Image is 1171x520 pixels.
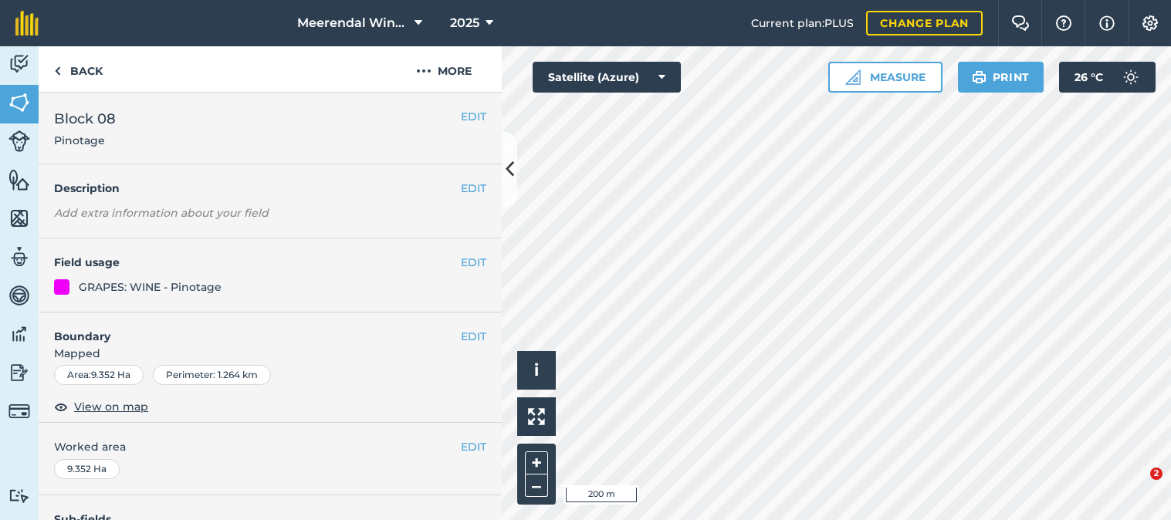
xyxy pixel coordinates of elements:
div: Area : 9.352 Ha [54,365,144,385]
span: Pinotage [54,133,116,148]
img: svg+xml;base64,PD94bWwgdmVyc2lvbj0iMS4wIiBlbmNvZGluZz0idXRmLTgiPz4KPCEtLSBHZW5lcmF0b3I6IEFkb2JlIE... [8,284,30,307]
div: 9.352 Ha [54,459,120,479]
img: svg+xml;base64,PD94bWwgdmVyc2lvbj0iMS4wIiBlbmNvZGluZz0idXRmLTgiPz4KPCEtLSBHZW5lcmF0b3I6IEFkb2JlIE... [8,488,30,503]
button: EDIT [461,180,486,197]
a: Back [39,46,118,92]
span: 2 [1150,468,1163,480]
img: svg+xml;base64,PHN2ZyB4bWxucz0iaHR0cDovL3d3dy53My5vcmcvMjAwMC9zdmciIHdpZHRoPSI1NiIgaGVpZ2h0PSI2MC... [8,168,30,191]
iframe: Intercom live chat [1119,468,1156,505]
em: Add extra information about your field [54,206,269,220]
span: i [534,360,539,380]
button: Print [958,62,1044,93]
a: Change plan [866,11,983,35]
div: GRAPES: WINE - Pinotage [79,279,222,295]
button: EDIT [461,108,486,125]
span: Mapped [39,345,502,362]
span: Block 08 [54,108,116,130]
h4: Description [54,180,486,197]
span: View on map [74,398,148,415]
img: Two speech bubbles overlapping with the left bubble in the forefront [1011,15,1030,31]
img: svg+xml;base64,PHN2ZyB4bWxucz0iaHR0cDovL3d3dy53My5vcmcvMjAwMC9zdmciIHdpZHRoPSI1NiIgaGVpZ2h0PSI2MC... [8,91,30,114]
button: + [525,451,548,474]
button: EDIT [461,328,486,345]
img: A question mark icon [1054,15,1073,31]
button: Satellite (Azure) [533,62,681,93]
h4: Field usage [54,254,461,271]
img: Four arrows, one pointing top left, one top right, one bottom right and the last bottom left [528,408,545,425]
img: A cog icon [1141,15,1159,31]
img: svg+xml;base64,PD94bWwgdmVyc2lvbj0iMS4wIiBlbmNvZGluZz0idXRmLTgiPz4KPCEtLSBHZW5lcmF0b3I6IEFkb2JlIE... [8,322,30,346]
img: svg+xml;base64,PD94bWwgdmVyc2lvbj0iMS4wIiBlbmNvZGluZz0idXRmLTgiPz4KPCEtLSBHZW5lcmF0b3I6IEFkb2JlIE... [1115,62,1146,93]
img: svg+xml;base64,PD94bWwgdmVyc2lvbj0iMS4wIiBlbmNvZGluZz0idXRmLTgiPz4KPCEtLSBHZW5lcmF0b3I6IEFkb2JlIE... [8,400,30,422]
img: svg+xml;base64,PD94bWwgdmVyc2lvbj0iMS4wIiBlbmNvZGluZz0idXRmLTgiPz4KPCEtLSBHZW5lcmF0b3I6IEFkb2JlIE... [8,130,30,152]
img: Ruler icon [845,69,861,85]
button: EDIT [461,438,486,455]
img: svg+xml;base64,PD94bWwgdmVyc2lvbj0iMS4wIiBlbmNvZGluZz0idXRmLTgiPz4KPCEtLSBHZW5lcmF0b3I6IEFkb2JlIE... [8,245,30,268]
button: More [386,46,502,92]
span: 26 ° C [1075,62,1103,93]
button: EDIT [461,254,486,271]
img: svg+xml;base64,PD94bWwgdmVyc2lvbj0iMS4wIiBlbmNvZGluZz0idXRmLTgiPz4KPCEtLSBHZW5lcmF0b3I6IEFkb2JlIE... [8,52,30,76]
img: svg+xml;base64,PHN2ZyB4bWxucz0iaHR0cDovL3d3dy53My5vcmcvMjAwMC9zdmciIHdpZHRoPSIyMCIgaGVpZ2h0PSIyNC... [416,62,432,80]
img: fieldmargin Logo [15,11,39,35]
img: svg+xml;base64,PHN2ZyB4bWxucz0iaHR0cDovL3d3dy53My5vcmcvMjAwMC9zdmciIHdpZHRoPSIxOSIgaGVpZ2h0PSIyNC... [972,68,987,86]
img: svg+xml;base64,PHN2ZyB4bWxucz0iaHR0cDovL3d3dy53My5vcmcvMjAwMC9zdmciIHdpZHRoPSIxOCIgaGVpZ2h0PSIyNC... [54,397,68,416]
span: Worked area [54,438,486,455]
h4: Boundary [39,312,461,345]
div: Perimeter : 1.264 km [153,365,271,385]
button: Measure [828,62,943,93]
span: Meerendal Wine Estate [297,14,408,32]
span: 2025 [450,14,479,32]
button: – [525,474,548,497]
img: svg+xml;base64,PD94bWwgdmVyc2lvbj0iMS4wIiBlbmNvZGluZz0idXRmLTgiPz4KPCEtLSBHZW5lcmF0b3I6IEFkb2JlIE... [8,361,30,384]
button: i [517,351,556,390]
span: Current plan : PLUS [751,15,854,32]
img: svg+xml;base64,PHN2ZyB4bWxucz0iaHR0cDovL3d3dy53My5vcmcvMjAwMC9zdmciIHdpZHRoPSIxNyIgaGVpZ2h0PSIxNy... [1099,14,1115,32]
button: View on map [54,397,148,416]
img: svg+xml;base64,PHN2ZyB4bWxucz0iaHR0cDovL3d3dy53My5vcmcvMjAwMC9zdmciIHdpZHRoPSI1NiIgaGVpZ2h0PSI2MC... [8,207,30,230]
button: 26 °C [1059,62,1156,93]
img: svg+xml;base64,PHN2ZyB4bWxucz0iaHR0cDovL3d3dy53My5vcmcvMjAwMC9zdmciIHdpZHRoPSI5IiBoZWlnaHQ9IjI0Ii... [54,62,61,80]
